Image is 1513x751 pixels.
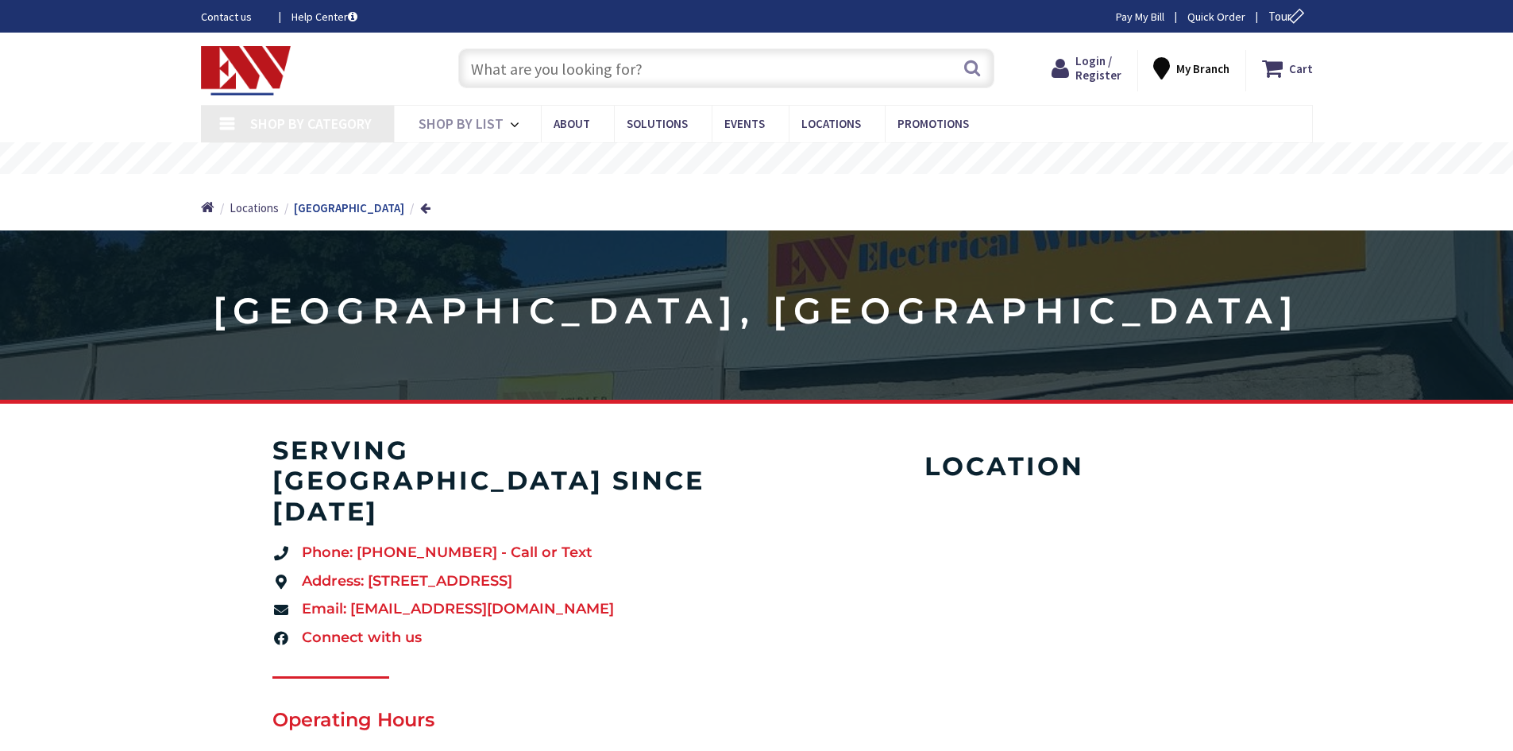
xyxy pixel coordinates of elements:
[1187,9,1245,25] a: Quick Order
[1075,53,1121,83] span: Login / Register
[1153,54,1229,83] div: My Branch
[1052,54,1121,83] a: Login / Register
[250,114,372,133] span: Shop By Category
[724,116,765,131] span: Events
[788,451,1222,482] h4: Location
[801,116,861,131] span: Locations
[230,199,279,216] a: Locations
[291,9,357,25] a: Help Center
[419,114,504,133] span: Shop By List
[272,571,741,592] a: Address: [STREET_ADDRESS]
[294,200,404,215] strong: [GEOGRAPHIC_DATA]
[298,599,614,620] span: Email: [EMAIL_ADDRESS][DOMAIN_NAME]
[201,9,266,25] a: Contact us
[298,571,512,592] span: Address: [STREET_ADDRESS]
[201,46,291,95] img: Electrical Wholesalers, Inc.
[554,116,590,131] span: About
[1262,54,1313,83] a: Cart
[1116,9,1164,25] a: Pay My Bill
[1176,61,1229,76] strong: My Branch
[272,436,741,527] h4: serving [GEOGRAPHIC_DATA] since [DATE]
[272,543,741,563] a: Phone: [PHONE_NUMBER] - Call or Text
[1268,9,1309,24] span: Tour
[897,116,969,131] span: Promotions
[272,706,741,734] h2: Operating Hours
[272,599,741,620] a: Email: [EMAIL_ADDRESS][DOMAIN_NAME]
[272,628,741,648] a: Connect with us
[627,116,688,131] span: Solutions
[458,48,994,88] input: What are you looking for?
[1289,54,1313,83] strong: Cart
[298,628,422,648] span: Connect with us
[298,543,592,563] span: Phone: [PHONE_NUMBER] - Call or Text
[230,200,279,215] span: Locations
